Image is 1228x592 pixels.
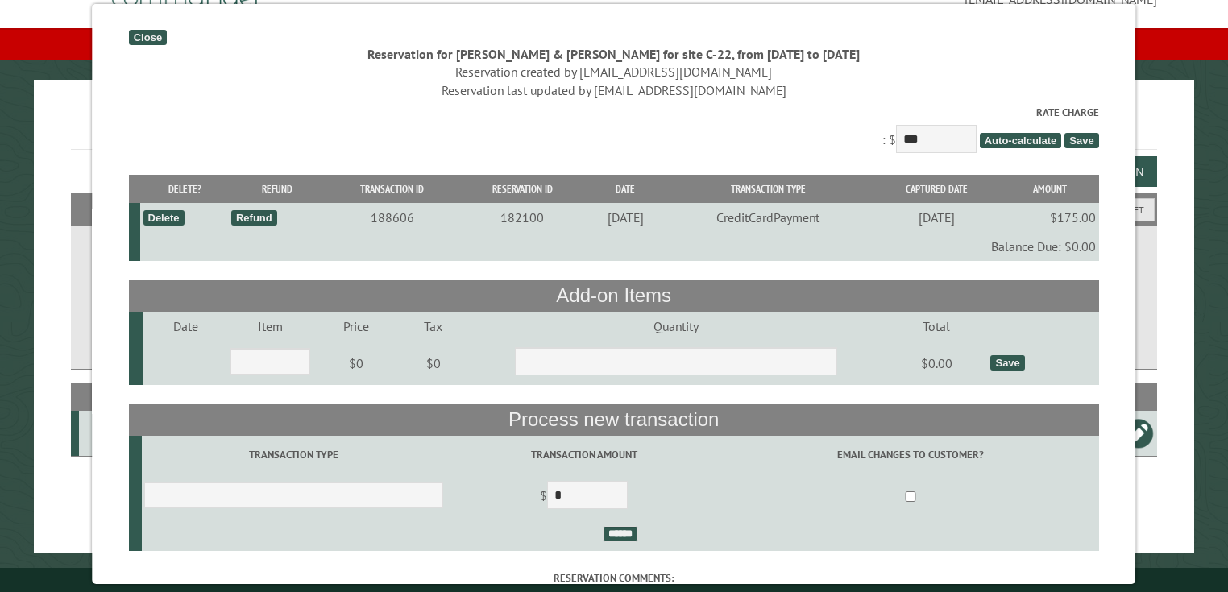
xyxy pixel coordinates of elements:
[991,355,1025,371] div: Save
[129,30,167,45] div: Close
[313,341,400,386] td: $0
[143,210,185,226] div: Delete
[71,106,1158,150] h1: Reservations
[400,341,467,386] td: $0
[980,133,1062,148] span: Auto-calculate
[665,175,871,203] th: Transaction Type
[665,203,871,232] td: CreditCardPayment
[129,105,1099,120] label: Rate Charge
[886,341,989,386] td: $0.00
[1002,175,1099,203] th: Amount
[446,474,723,520] td: $
[144,447,443,462] label: Transaction Type
[79,383,153,411] th: Site
[872,175,1002,203] th: Captured Date
[129,280,1099,311] th: Add-on Items
[886,312,989,341] td: Total
[400,312,467,341] td: Tax
[467,312,885,341] td: Quantity
[129,45,1099,63] div: Reservation for [PERSON_NAME] & [PERSON_NAME] for site C-22, from [DATE] to [DATE]
[449,447,720,462] label: Transaction Amount
[231,210,277,226] div: Refund
[326,203,459,232] td: 188606
[141,232,1099,261] td: Balance Due: $0.00
[129,570,1099,586] label: Reservation comments:
[143,312,228,341] td: Date
[586,175,665,203] th: Date
[228,312,313,341] td: Item
[141,175,229,203] th: Delete?
[326,175,459,203] th: Transaction ID
[459,203,587,232] td: 182100
[725,447,1097,462] label: Email changes to customer?
[1002,203,1099,232] td: $175.00
[129,63,1099,81] div: Reservation created by [EMAIL_ADDRESS][DOMAIN_NAME]
[313,312,400,341] td: Price
[459,175,587,203] th: Reservation ID
[523,574,705,585] small: © Campground Commander LLC. All rights reserved.
[129,81,1099,99] div: Reservation last updated by [EMAIL_ADDRESS][DOMAIN_NAME]
[85,425,151,441] div: C-22
[129,105,1099,157] div: : $
[872,203,1002,232] td: [DATE]
[1065,133,1099,148] span: Save
[229,175,326,203] th: Refund
[129,404,1099,435] th: Process new transaction
[586,203,665,232] td: [DATE]
[71,193,1158,224] h2: Filters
